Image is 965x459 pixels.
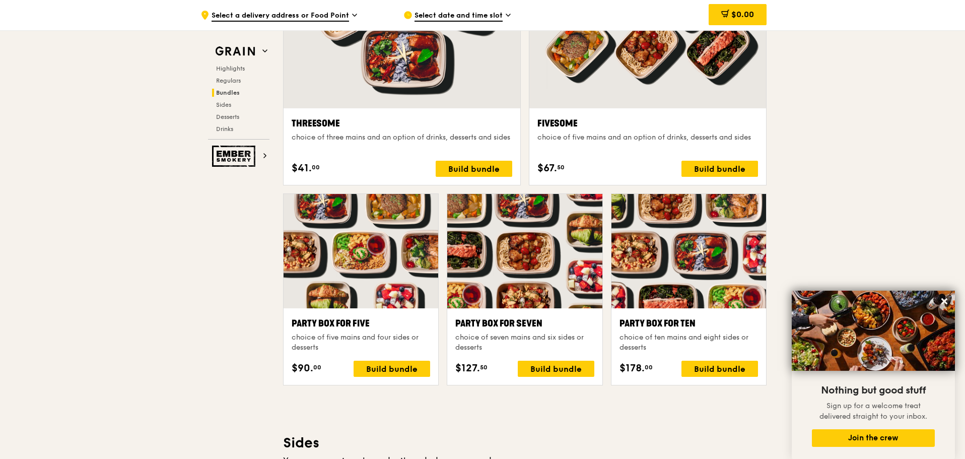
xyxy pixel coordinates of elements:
span: Drinks [216,125,233,133]
div: choice of ten mains and eight sides or desserts [619,333,758,353]
span: Sign up for a welcome treat delivered straight to your inbox. [819,402,927,421]
div: choice of five mains and an option of drinks, desserts and sides [537,133,758,143]
span: $178. [619,361,645,376]
div: choice of seven mains and six sides or desserts [455,333,594,353]
span: Regulars [216,77,241,84]
img: DSC07876-Edit02-Large.jpeg [792,291,955,371]
span: Bundles [216,89,240,96]
span: $127. [455,361,480,376]
span: 50 [557,163,565,171]
span: 00 [645,363,653,371]
div: Build bundle [518,361,594,377]
span: Nothing but good stuff [821,384,926,397]
h3: Sides [283,434,767,452]
img: Grain web logo [212,42,258,60]
div: Build bundle [681,161,758,177]
div: choice of three mains and an option of drinks, desserts and sides [292,133,512,143]
div: Threesome [292,116,512,130]
div: Build bundle [354,361,430,377]
div: Build bundle [436,161,512,177]
span: Select date and time slot [415,11,503,22]
div: Fivesome [537,116,758,130]
div: Party Box for Ten [619,316,758,331]
div: Party Box for Five [292,316,430,331]
span: $0.00 [731,10,754,19]
span: 50 [480,363,488,371]
span: Desserts [216,113,239,120]
span: $67. [537,161,557,176]
span: Select a delivery address or Food Point [212,11,349,22]
span: Sides [216,101,231,108]
button: Close [936,293,952,309]
span: 00 [313,363,321,371]
span: 00 [312,163,320,171]
div: Party Box for Seven [455,316,594,331]
span: $41. [292,161,312,176]
img: Ember Smokery web logo [212,146,258,167]
button: Join the crew [812,429,935,447]
span: Highlights [216,65,245,72]
div: Build bundle [681,361,758,377]
span: $90. [292,361,313,376]
div: choice of five mains and four sides or desserts [292,333,430,353]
